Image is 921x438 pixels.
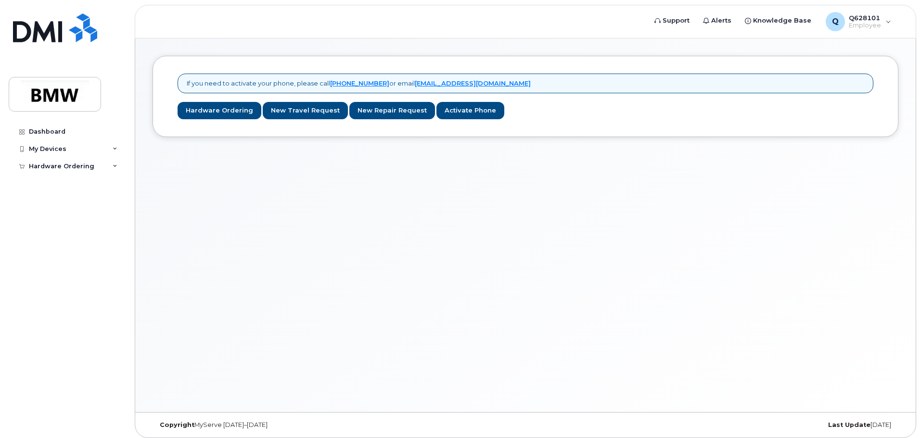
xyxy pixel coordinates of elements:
p: If you need to activate your phone, please call or email [187,79,531,88]
a: [EMAIL_ADDRESS][DOMAIN_NAME] [415,79,531,87]
a: Activate Phone [436,102,504,120]
a: Hardware Ordering [178,102,261,120]
strong: Last Update [828,421,870,428]
div: MyServe [DATE]–[DATE] [153,421,401,429]
a: New Repair Request [349,102,435,120]
a: [PHONE_NUMBER] [330,79,389,87]
div: [DATE] [650,421,898,429]
a: New Travel Request [263,102,348,120]
strong: Copyright [160,421,194,428]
